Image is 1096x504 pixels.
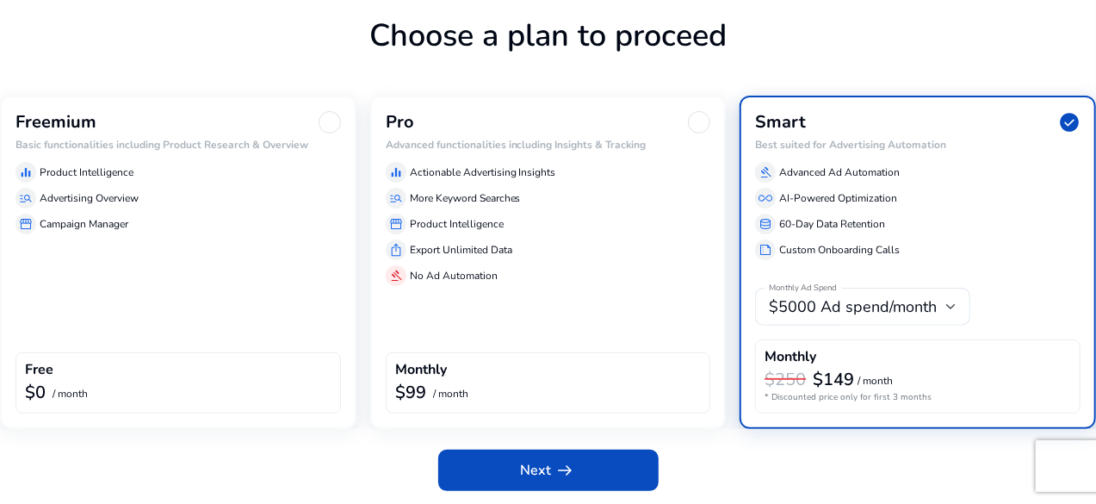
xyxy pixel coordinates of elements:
p: / month [53,389,88,400]
p: 60-Day Data Retention [779,216,885,232]
span: ios_share [389,243,403,257]
h4: Monthly [395,362,447,378]
p: Campaign Manager [40,216,128,232]
h4: Monthly [765,349,816,365]
b: $149 [813,368,854,391]
p: Product Intelligence [410,216,504,232]
span: check_circle [1058,111,1081,134]
span: storefront [19,217,33,231]
span: equalizer [19,165,33,179]
span: arrow_right_alt [555,460,576,481]
button: Nextarrow_right_alt [438,450,659,491]
span: database [759,217,772,231]
p: Custom Onboarding Calls [779,242,900,258]
h3: $250 [765,370,806,390]
p: Advertising Overview [40,190,139,206]
span: manage_search [19,191,33,205]
p: * Discounted price only for first 3 months [765,391,1071,404]
p: Export Unlimited Data [410,242,512,258]
p: / month [433,389,468,400]
h3: Freemium [15,112,96,133]
h3: Pro [386,112,414,133]
b: $0 [25,381,46,404]
span: gavel [759,165,772,179]
h4: Free [25,362,53,378]
p: Actionable Advertising Insights [410,165,556,180]
span: equalizer [389,165,403,179]
p: No Ad Automation [410,268,498,283]
span: $5000 Ad spend/month [769,296,937,317]
b: $99 [395,381,426,404]
p: More Keyword Searches [410,190,521,206]
h3: Smart [755,112,806,133]
p: / month [858,376,893,387]
p: Advanced Ad Automation [779,165,900,180]
p: Product Intelligence [40,165,133,180]
span: summarize [759,243,772,257]
h6: Best suited for Advertising Automation [755,139,1081,151]
span: gavel [389,269,403,283]
h6: Basic functionalities including Product Research & Overview [15,139,341,151]
span: all_inclusive [759,191,772,205]
mat-label: Monthly Ad Spend [769,283,837,295]
span: storefront [389,217,403,231]
h6: Advanced functionalities including Insights & Tracking [386,139,711,151]
span: Next [521,460,576,481]
p: AI-Powered Optimization [779,190,897,206]
span: manage_search [389,191,403,205]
